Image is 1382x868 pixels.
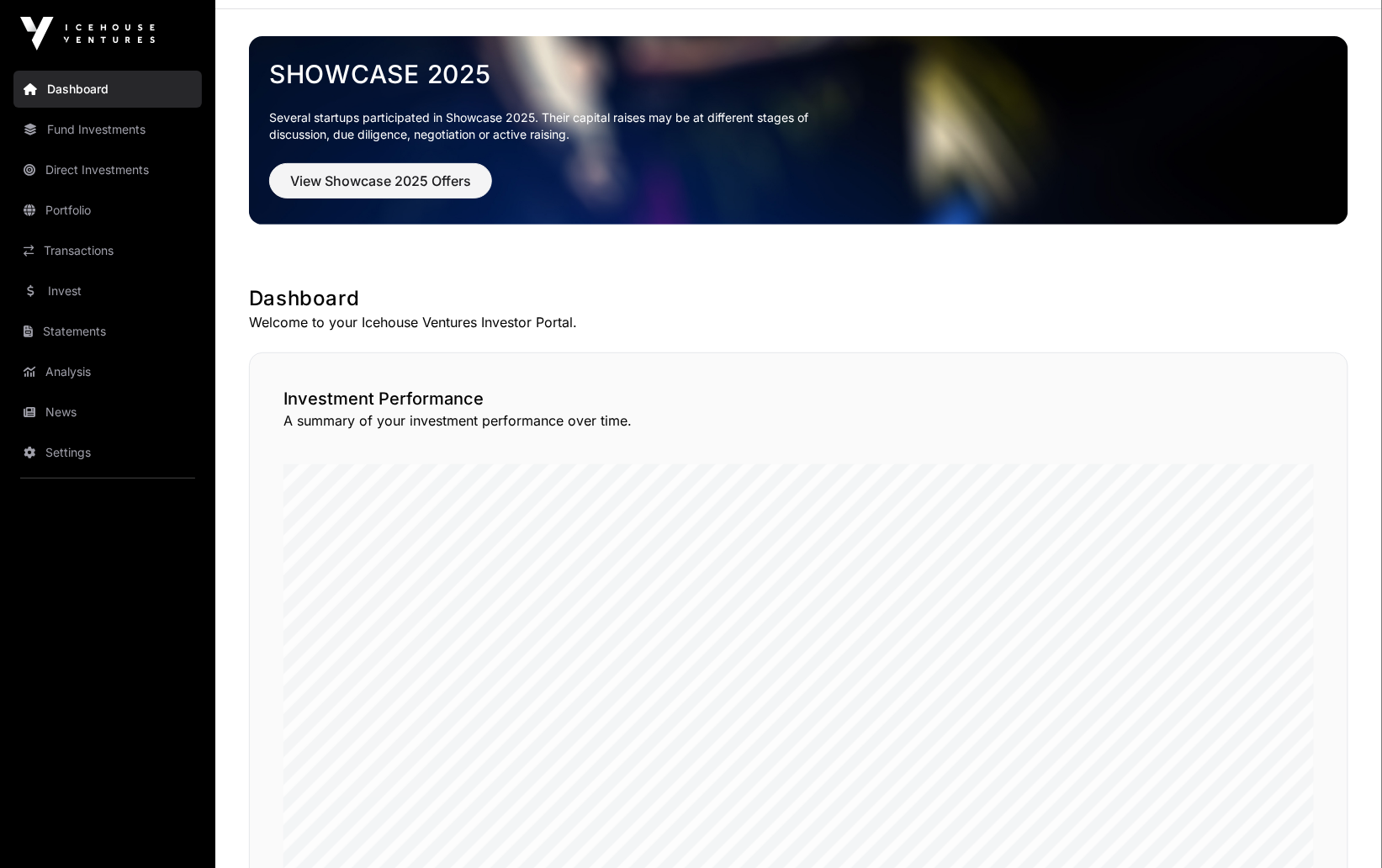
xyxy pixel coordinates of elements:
[13,232,202,269] a: Transactions
[1298,787,1382,868] iframe: Chat Widget
[13,394,202,431] a: News
[13,313,202,350] a: Statements
[13,151,202,188] a: Direct Investments
[269,59,1328,89] a: Showcase 2025
[20,17,155,50] img: Icehouse Ventures Logo
[13,71,202,108] a: Dashboard
[249,285,1348,312] h1: Dashboard
[269,180,492,197] a: View Showcase 2025 Offers
[283,387,1314,410] h2: Investment Performance
[283,410,1314,431] p: A summary of your investment performance over time.
[269,163,492,198] button: View Showcase 2025 Offers
[290,171,471,191] span: View Showcase 2025 Offers
[249,36,1348,225] img: Showcase 2025
[269,109,834,143] p: Several startups participated in Showcase 2025. Their capital raises may be at different stages o...
[13,434,202,471] a: Settings
[13,111,202,148] a: Fund Investments
[13,353,202,390] a: Analysis
[13,192,202,229] a: Portfolio
[249,312,1348,332] p: Welcome to your Icehouse Ventures Investor Portal.
[13,273,202,310] a: Invest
